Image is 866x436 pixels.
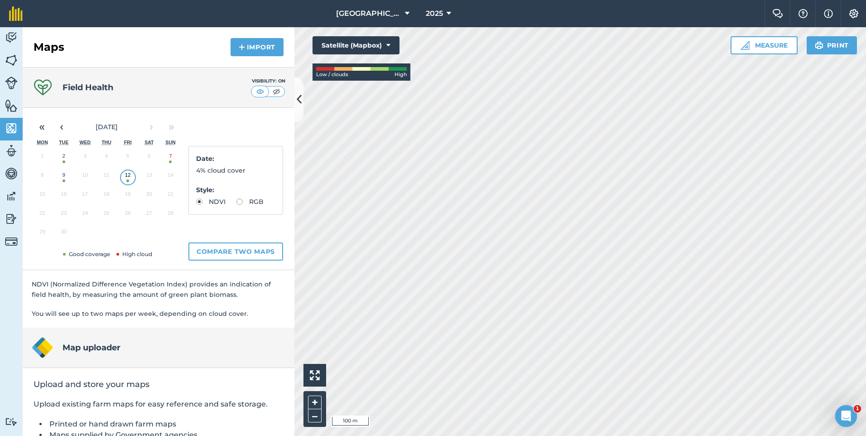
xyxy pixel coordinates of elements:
[160,206,181,225] button: 28 September 2025
[96,206,117,225] button: 25 September 2025
[196,199,226,205] label: NDVI
[239,42,245,53] img: svg+xml;base64,PHN2ZyB4bWxucz0iaHR0cDovL3d3dy53My5vcmcvMjAwMC9zdmciIHdpZHRoPSIxNCIgaGVpZ2h0PSIyNC...
[731,36,798,54] button: Measure
[160,168,181,187] button: 14 September 2025
[807,36,857,54] button: Print
[34,40,64,54] h2: Maps
[141,117,161,137] button: ›
[139,187,160,206] button: 20 September 2025
[74,149,96,168] button: 3 September 2025
[34,399,284,410] p: Upload existing farm maps for easy reference and safe storage.
[5,212,18,226] img: svg+xml;base64,PD94bWwgdmVyc2lvbj0iMS4wIiBlbmNvZGluZz0idXRmLTgiPz4KPCEtLSBHZW5lcmF0b3I6IEFkb2JlIE...
[63,341,120,354] h4: Map uploader
[5,144,18,158] img: svg+xml;base64,PD94bWwgdmVyc2lvbj0iMS4wIiBlbmNvZGluZz0idXRmLTgiPz4KPCEtLSBHZW5lcmF0b3I6IEFkb2JlIE...
[32,206,53,225] button: 22 September 2025
[34,379,284,390] h2: Upload and store your maps
[32,187,53,206] button: 15 September 2025
[61,251,110,257] span: Good coverage
[47,419,284,430] li: Printed or hand drawn farm maps
[835,405,857,427] iframe: Intercom live chat
[32,149,53,168] button: 1 September 2025
[824,8,833,19] img: svg+xml;base64,PHN2ZyB4bWxucz0iaHR0cDovL3d3dy53My5vcmcvMjAwMC9zdmciIHdpZHRoPSIxNyIgaGVpZ2h0PSIxNy...
[74,206,96,225] button: 24 September 2025
[96,187,117,206] button: 18 September 2025
[308,409,322,422] button: –
[271,87,282,96] img: svg+xml;base64,PHN2ZyB4bWxucz0iaHR0cDovL3d3dy53My5vcmcvMjAwMC9zdmciIHdpZHRoPSI1MCIgaGVpZ2h0PSI0MC...
[53,224,74,243] button: 30 September 2025
[117,206,139,225] button: 26 September 2025
[251,78,285,85] div: Visibility: On
[59,140,68,145] abbr: Tuesday
[5,189,18,203] img: svg+xml;base64,PD94bWwgdmVyc2lvbj0iMS4wIiBlbmNvZGluZz0idXRmLTgiPz4KPCEtLSBHZW5lcmF0b3I6IEFkb2JlIE...
[115,251,152,257] span: High cloud
[32,117,52,137] button: «
[255,87,266,96] img: svg+xml;base64,PHN2ZyB4bWxucz0iaHR0cDovL3d3dy53My5vcmcvMjAwMC9zdmciIHdpZHRoPSI1MCIgaGVpZ2h0PSI0MC...
[310,370,320,380] img: Four arrows, one pointing top left, one top right, one bottom right and the last bottom left
[188,242,283,261] button: Compare two maps
[74,168,96,187] button: 10 September 2025
[53,149,74,168] button: 2 September 2025
[32,224,53,243] button: 29 September 2025
[848,9,859,18] img: A cog icon
[395,71,407,79] span: High
[139,206,160,225] button: 27 September 2025
[231,38,284,56] button: Import
[196,155,214,163] strong: Date :
[161,117,181,137] button: »
[32,168,53,187] button: 8 September 2025
[5,77,18,89] img: svg+xml;base64,PD94bWwgdmVyc2lvbj0iMS4wIiBlbmNvZGluZz0idXRmLTgiPz4KPCEtLSBHZW5lcmF0b3I6IEFkb2JlIE...
[74,187,96,206] button: 17 September 2025
[96,123,118,131] span: [DATE]
[5,53,18,67] img: svg+xml;base64,PHN2ZyB4bWxucz0iaHR0cDovL3d3dy53My5vcmcvMjAwMC9zdmciIHdpZHRoPSI1NiIgaGVpZ2h0PSI2MC...
[772,9,783,18] img: Two speech bubbles overlapping with the left bubble in the forefront
[236,199,264,205] label: RGB
[37,140,48,145] abbr: Monday
[5,99,18,112] img: svg+xml;base64,PHN2ZyB4bWxucz0iaHR0cDovL3d3dy53My5vcmcvMjAwMC9zdmciIHdpZHRoPSI1NiIgaGVpZ2h0PSI2MC...
[5,121,18,135] img: svg+xml;base64,PHN2ZyB4bWxucz0iaHR0cDovL3d3dy53My5vcmcvMjAwMC9zdmciIHdpZHRoPSI1NiIgaGVpZ2h0PSI2MC...
[5,31,18,44] img: svg+xml;base64,PD94bWwgdmVyc2lvbj0iMS4wIiBlbmNvZGluZz0idXRmLTgiPz4KPCEtLSBHZW5lcmF0b3I6IEFkb2JlIE...
[139,149,160,168] button: 6 September 2025
[854,405,861,412] span: 1
[117,149,139,168] button: 5 September 2025
[741,41,750,50] img: Ruler icon
[160,149,181,168] button: 7 September 2025
[53,187,74,206] button: 16 September 2025
[336,8,401,19] span: [GEOGRAPHIC_DATA][PERSON_NAME]
[80,140,91,145] abbr: Wednesday
[196,165,275,175] p: 4% cloud cover
[815,40,823,51] img: svg+xml;base64,PHN2ZyB4bWxucz0iaHR0cDovL3d3dy53My5vcmcvMjAwMC9zdmciIHdpZHRoPSIxOSIgaGVpZ2h0PSIyNC...
[316,71,348,79] span: Low / clouds
[32,337,53,358] img: Map uploader logo
[196,186,214,194] strong: Style :
[313,36,399,54] button: Satellite (Mapbox)
[96,168,117,187] button: 11 September 2025
[96,149,117,168] button: 4 September 2025
[160,187,181,206] button: 21 September 2025
[52,117,72,137] button: ‹
[798,9,808,18] img: A question mark icon
[9,6,23,21] img: fieldmargin Logo
[32,279,285,300] p: NDVI (Normalized Difference Vegetation Index) provides an indication of field health, by measurin...
[63,81,113,94] h4: Field Health
[5,167,18,180] img: svg+xml;base64,PD94bWwgdmVyc2lvbj0iMS4wIiBlbmNvZGluZz0idXRmLTgiPz4KPCEtLSBHZW5lcmF0b3I6IEFkb2JlIE...
[5,235,18,248] img: svg+xml;base64,PD94bWwgdmVyc2lvbj0iMS4wIiBlbmNvZGluZz0idXRmLTgiPz4KPCEtLSBHZW5lcmF0b3I6IEFkb2JlIE...
[101,140,111,145] abbr: Thursday
[144,140,154,145] abbr: Saturday
[308,396,322,409] button: +
[165,140,175,145] abbr: Sunday
[117,187,139,206] button: 19 September 2025
[53,206,74,225] button: 23 September 2025
[32,309,285,319] p: You will see up to two maps per week, depending on cloud cover.
[5,417,18,426] img: svg+xml;base64,PD94bWwgdmVyc2lvbj0iMS4wIiBlbmNvZGluZz0idXRmLTgiPz4KPCEtLSBHZW5lcmF0b3I6IEFkb2JlIE...
[124,140,132,145] abbr: Friday
[139,168,160,187] button: 13 September 2025
[117,168,139,187] button: 12 September 2025
[72,117,141,137] button: [DATE]
[426,8,443,19] span: 2025
[53,168,74,187] button: 9 September 2025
